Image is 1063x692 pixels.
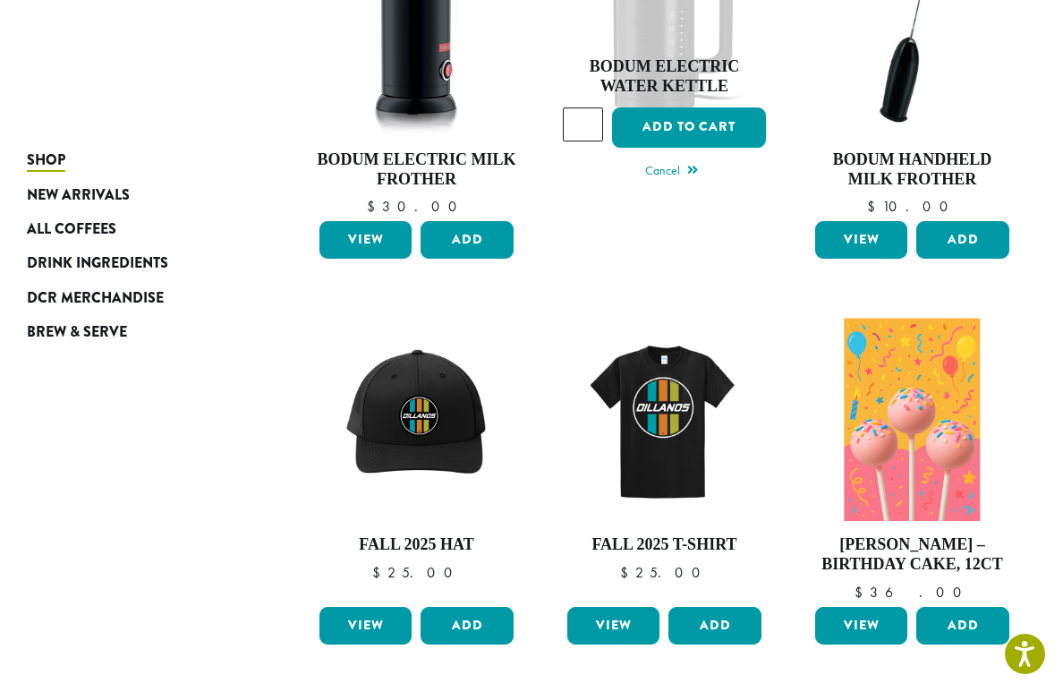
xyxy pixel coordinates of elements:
button: Add [916,221,1008,259]
h4: Bodum Electric Milk Frother [315,150,518,189]
bdi: 36.00 [855,583,970,602]
a: [PERSON_NAME] – Birthday Cake, 12ct $36.00 [811,318,1014,599]
bdi: 30.00 [367,197,465,216]
span: Shop [27,150,65,172]
button: Add [916,607,1008,645]
a: Drink Ingredients [27,246,239,280]
span: Drink Ingredients [27,252,168,275]
a: View [567,607,659,645]
a: View [815,607,907,645]
span: $ [372,563,387,582]
a: Cancel [645,159,698,184]
span: New Arrivals [27,184,130,207]
button: Add [421,607,513,645]
a: All Coffees [27,212,239,246]
a: Fall 2025 T-Shirt $25.00 [563,318,766,599]
h4: Bodum Handheld Milk Frother [811,150,1014,189]
button: Add [668,607,761,645]
img: DCR-Retro-Three-Strip-Circle-Patch-Trucker-Hat-Fall-WEB-scaled.jpg [315,318,518,521]
a: Shop [27,143,239,177]
a: Brew & Serve [27,315,239,349]
span: DCR Merchandise [27,287,164,310]
button: Add to cart [612,107,766,148]
span: $ [855,583,870,602]
a: View [319,607,412,645]
a: View [319,221,412,259]
img: Birthday-Cake.png [845,318,980,521]
button: Add [421,221,513,259]
span: $ [367,197,382,216]
span: All Coffees [27,218,116,241]
bdi: 10.00 [867,197,957,216]
span: $ [620,563,635,582]
h4: Bodum Electric Water Kettle [563,57,766,96]
h4: [PERSON_NAME] – Birthday Cake, 12ct [811,535,1014,574]
span: Brew & Serve [27,321,127,344]
bdi: 25.00 [620,563,709,582]
img: DCR-Retro-Three-Strip-Circle-Tee-Fall-WEB-scaled.jpg [563,318,766,521]
a: View [815,221,907,259]
span: $ [867,197,882,216]
a: Fall 2025 Hat $25.00 [315,318,518,599]
input: Product quantity [563,107,603,141]
h4: Fall 2025 Hat [315,535,518,555]
a: DCR Merchandise [27,281,239,315]
a: New Arrivals [27,177,239,211]
bdi: 25.00 [372,563,461,582]
h4: Fall 2025 T-Shirt [563,535,766,555]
